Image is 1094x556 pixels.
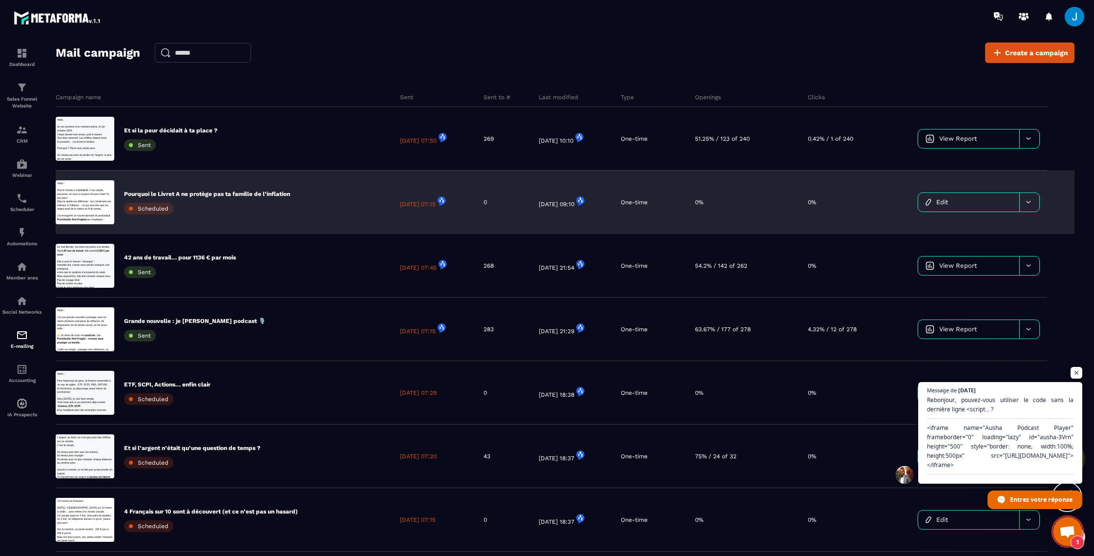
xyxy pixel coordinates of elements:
span: Create a campaign [1005,48,1068,58]
p: Sent to # [484,93,510,101]
p: One-time [621,198,648,206]
img: icon [926,199,931,206]
img: formation [16,124,28,136]
span: Pour savoir où tu en es vraiment, il existe un calcul simple : [5,66,170,88]
span: [DATE], je t’ai parlé de cette question essentielle : [5,29,190,38]
div: Ouvrir le chat [1053,517,1082,546]
span: Et je t’explique avec des exemples concrets. [5,126,170,135]
img: logo [14,9,102,26]
span: Imagine que [PERSON_NAME] revenus s’arrêtent [DATE]. [5,6,155,28]
a: accountantaccountantAccounting [2,356,42,390]
p: [DATE] 10:10 [539,133,585,145]
span: Scheduled [138,459,168,466]
img: scheduler [16,192,28,204]
span: J’ai tourné une vidéo où je te montre concrètement comment faire ce calcul… et ce que ça donne da... [5,88,175,123]
p: Elle a suivi le chemin “classique” : travailler dur, cotiser sans jamais manquer une échéance, cr... [5,52,190,102]
p: 0.42% / 1 of 240 [808,135,853,143]
p: [DATE] 07:45 [400,260,448,272]
span: Entrez votre réponse [1010,491,1073,508]
p: Sent [400,93,413,101]
img: automations [16,158,28,170]
p: 0 [484,198,487,206]
span: . [24,31,27,41]
a: formationformationDashboard [2,40,42,74]
span: Sent [138,332,151,339]
p: Clicks [808,93,825,101]
span: Quand tu investis, tu ne fais pas qu’accumuler du capital. [5,113,189,135]
span: Tout le monde a un [5,29,76,38]
p: J’ai une grande nouvelle à partager avec toi. Après plusieurs semaines de réflexion, de préparati... [5,27,190,77]
p: One-time [621,325,648,333]
span: Sur le moment, ça paraît anodin : 100 € par-ci, 200 € par-là. [5,101,178,123]
span: L’argent, au fond, ce n’est pas juste des chiffres sur un compte. [5,6,183,28]
span: Rebonjour, pouvez-vous utiliser le code sans la dernière ligne <script... ? <iframe name="Ausha P... [927,395,1073,479]
p: Grande nouvelle : je [PERSON_NAME] podcast 🎙️ [124,317,266,325]
span: Scheduled [138,523,168,530]
p: [DATE] 18:37 [539,450,586,462]
a: schedulerschedulerScheduler [2,185,42,219]
span: View Report [939,135,977,142]
span: View Report [939,262,977,269]
span: Sent [138,142,151,149]
p: Pourquoi le Livret A ne protège pas ta famille de l’inflation [124,190,290,198]
a: automationsautomationsWebinar [2,151,42,185]
span: Pas pour toujours. Mais juste assez longtemps pour te mettre à l’épreuve. [5,31,179,53]
span: Message de [927,387,957,393]
p: Last modified [539,93,578,101]
p: 0% [695,389,703,397]
span: View Report [939,325,977,333]
span: Pour beaucoup de gens, la finance ressemble à un mur de sigles : ETF, SCPI, PER, OPCVM… [5,29,183,51]
p: Member area [2,275,42,280]
p: 51.25% / 123 of 240 [695,135,750,143]
span: [DATE] [958,387,976,393]
span: (Quand je parle de “capital financier”, j’inclus ton épargne dispo, tes placements mobilisables r... [5,138,185,197]
p: 269 [484,135,494,143]
span: [DATE], je vais plus loin. [5,76,96,85]
span: Après [5,19,27,28]
img: social-network [16,295,28,307]
p: J'ai trouvé ça choquant. [5,5,190,18]
p: [DATE] 18:37 [539,514,586,526]
p: Accounting [2,378,42,383]
p: 0% [695,516,703,524]
p: Automations [2,241,42,246]
p: Et si l’argent n’était qu’une question de temps ? [124,444,260,452]
strong: podcast : Le Portefeuille Anti-Fragile – investir pour protéger sa famille. [5,88,160,123]
span: Du temps pour être avec tes enfants. [5,54,143,63]
span: . [82,113,84,123]
p: [DATE] 07:50 [400,133,448,145]
span: Je me souviens d’un moment précis, le 1er octobre 2019. [5,29,165,51]
span: Edit [936,516,948,523]
p: [DATE] 09:10 [539,196,586,208]
img: formation [16,82,28,93]
img: automations [16,398,28,409]
span: Mais la réalité est différente : son rendement est inférieur à l’inflation… ce qui veut dire que ... [5,66,185,100]
span: Tout était rationnel. Les chiffres étaient bons. [5,66,172,75]
span: Tu transformes ton argent en [5,138,113,148]
strong: Livret A [76,29,107,38]
span: , elle touche [92,19,138,28]
span: Edit [936,198,948,206]
p: 0% [808,389,816,397]
p: E-mailing [2,343,42,349]
p: 0 [484,389,487,397]
span: Scheduled [138,396,168,403]
p: 4 Français sur 10 sont à découvert (et ce n’est pas un hasard) [124,508,298,515]
p: 283 [484,325,494,333]
span: Un canapé payé en 4 fois. Une paire de baskets en 3 fois. Un téléphone dernier cri qu’on “paiera ... [5,54,185,88]
em: combien de temps tu pourrais tenir sans revenus ? [5,41,165,63]
p: regarde ce graphique. [5,18,190,30]
a: emailemailE-mailing [2,322,42,356]
p: [DATE] 07:15 [400,196,447,208]
a: automationsautomationsAutomations [2,219,42,254]
span: [DATE], 4 [DEMOGRAPHIC_DATA] sur 10 vivent à crédit… sans même s’en rendre compte. [5,29,187,51]
span: Scheduled [138,205,168,212]
p: Type [621,93,634,101]
p: 0% [695,198,703,206]
p: Hello ! [5,5,190,18]
p: Hello, [5,5,190,18]
p: One-time [621,516,648,524]
strong: 42 ans de travail [27,19,92,28]
span: pour t’expliquer : [100,126,162,135]
span: Et pourtant… j’ai fermé la fenêtre. [5,79,131,88]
